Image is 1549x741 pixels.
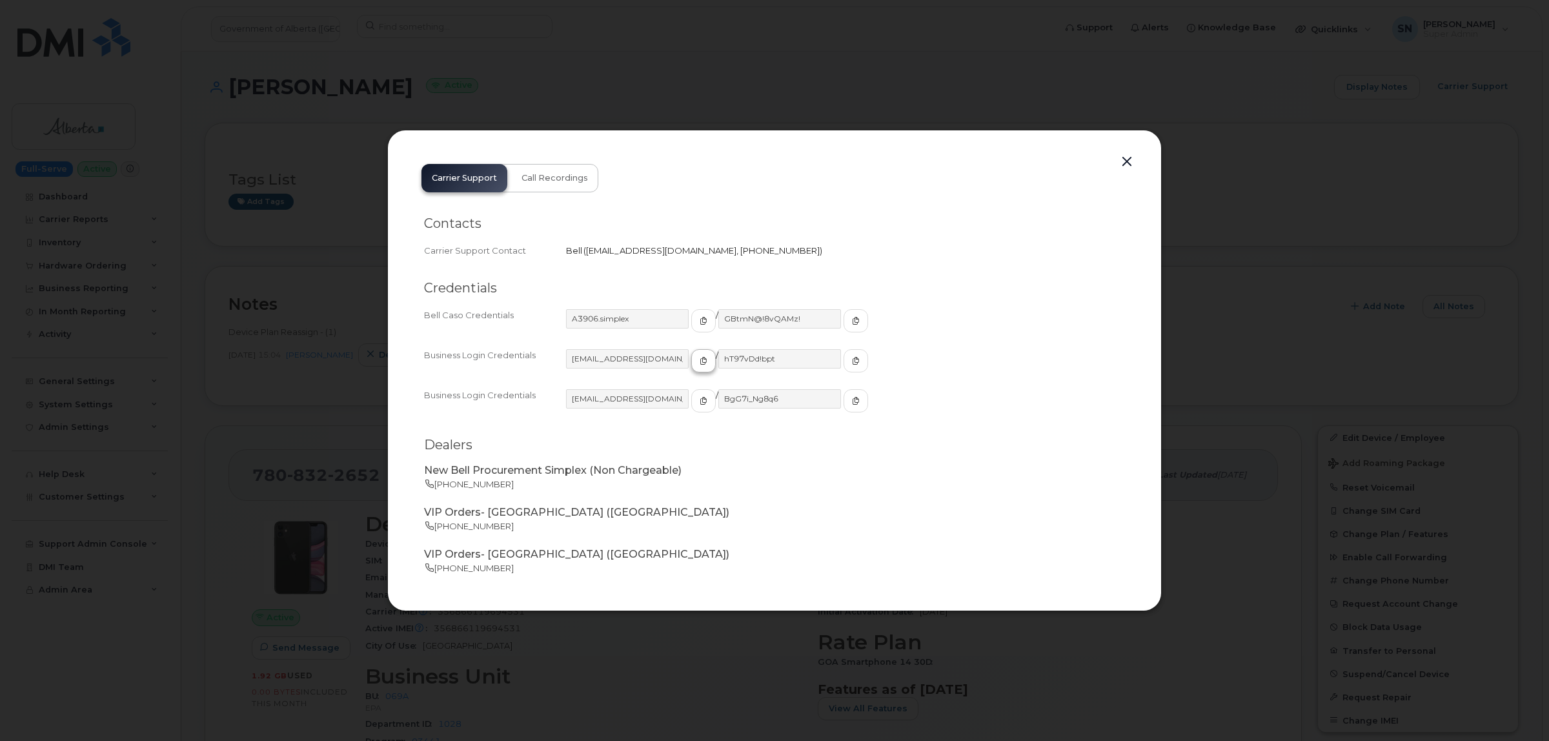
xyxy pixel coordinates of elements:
[424,389,566,424] div: Business Login Credentials
[586,245,740,256] span: [EMAIL_ADDRESS][DOMAIN_NAME]
[844,349,868,372] button: copy to clipboard
[844,389,868,412] button: copy to clipboard
[424,349,566,384] div: Business Login Credentials
[566,309,1125,344] div: /
[424,216,1125,232] h2: Contacts
[566,389,1125,424] div: /
[566,349,1125,384] div: /
[424,562,1125,574] p: [PHONE_NUMBER]
[691,389,716,412] button: copy to clipboard
[424,520,1125,533] p: [PHONE_NUMBER]
[424,505,1125,520] p: VIP Orders- [GEOGRAPHIC_DATA] ([GEOGRAPHIC_DATA])
[424,463,1125,478] p: New Bell Procurement Simplex (Non Chargeable)
[424,245,566,257] div: Carrier Support Contact
[424,309,566,344] div: Bell Caso Credentials
[844,309,868,332] button: copy to clipboard
[424,478,1125,491] p: [PHONE_NUMBER]
[691,309,716,332] button: copy to clipboard
[691,349,716,372] button: copy to clipboard
[521,173,588,183] span: Call Recordings
[424,437,1125,453] h2: Dealers
[566,245,582,256] span: Bell
[424,280,1125,296] h2: Credentials
[740,245,820,256] span: [PHONE_NUMBER]
[424,547,1125,562] p: VIP Orders- [GEOGRAPHIC_DATA] ([GEOGRAPHIC_DATA])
